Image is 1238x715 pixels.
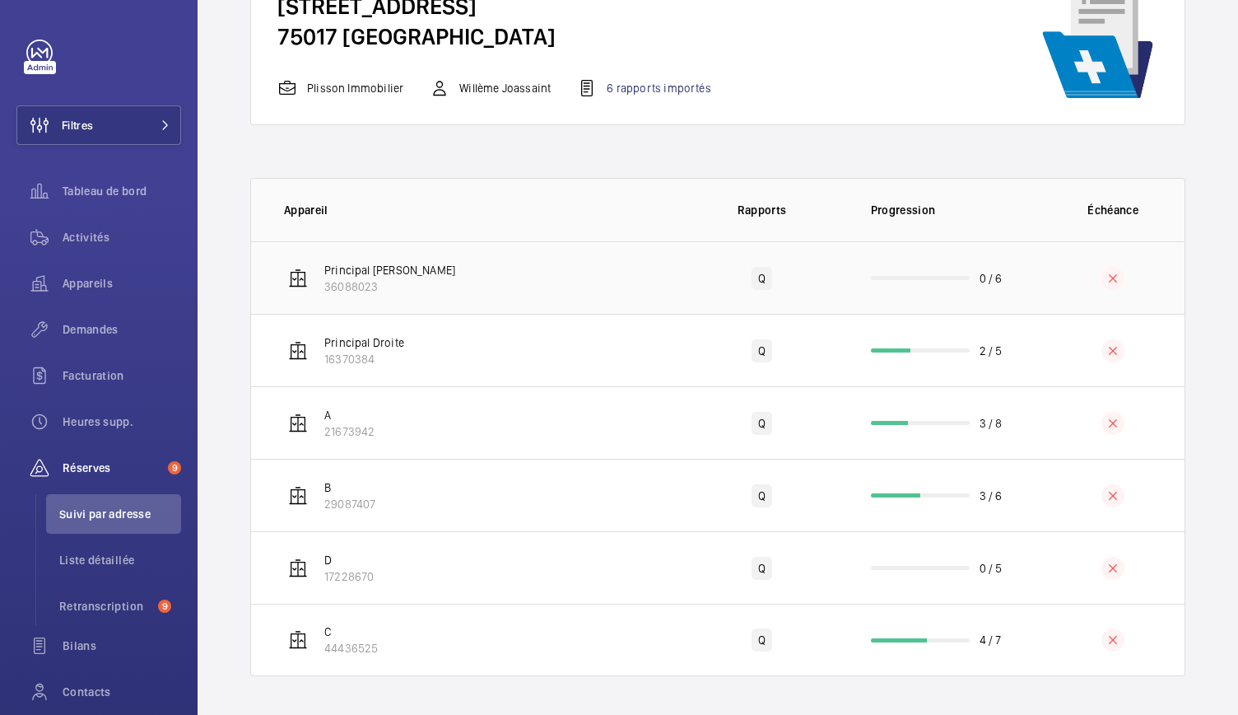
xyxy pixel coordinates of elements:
[577,78,710,98] div: 6 rapports importés
[430,78,551,98] div: Willème Joassaint
[16,105,181,145] button: Filtres
[980,560,1003,577] p: 0 / 5
[284,202,680,218] p: Appareil
[752,339,772,362] div: Q
[63,460,161,476] span: Réserves
[59,598,151,615] span: Retranscription
[288,486,308,506] img: elevator.svg
[691,202,833,218] p: Rapports
[324,496,375,512] p: 29087407
[324,624,378,640] p: C
[63,229,181,245] span: Activités
[752,629,772,652] div: Q
[63,367,181,384] span: Facturation
[980,270,1003,287] p: 0 / 6
[980,343,1003,359] p: 2 / 5
[62,117,93,133] span: Filtres
[1054,202,1174,218] p: Échéance
[324,351,404,367] p: 16370384
[63,275,181,292] span: Appareils
[63,684,181,700] span: Contacts
[59,552,181,568] span: Liste détaillée
[288,414,308,433] img: elevator.svg
[980,632,1002,648] p: 4 / 7
[324,278,455,295] p: 36088023
[324,640,378,657] p: 44436525
[168,461,181,474] span: 9
[752,412,772,435] div: Q
[752,267,772,290] div: Q
[752,484,772,507] div: Q
[324,423,375,440] p: 21673942
[752,557,772,580] div: Q
[324,568,374,585] p: 17228670
[63,638,181,654] span: Bilans
[871,202,1042,218] p: Progression
[63,414,181,430] span: Heures supp.
[63,183,181,199] span: Tableau de bord
[980,415,1003,432] p: 3 / 8
[324,479,375,496] p: B
[288,269,308,288] img: elevator.svg
[288,558,308,578] img: elevator.svg
[324,407,375,423] p: A
[277,78,403,98] div: Plisson Immobilier
[324,552,374,568] p: D
[59,506,181,522] span: Suivi par adresse
[324,262,455,278] p: Principal [PERSON_NAME]
[158,600,171,613] span: 9
[324,334,404,351] p: Principal Droite
[288,630,308,650] img: elevator.svg
[980,488,1003,504] p: 3 / 6
[63,321,181,338] span: Demandes
[288,341,308,361] img: elevator.svg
